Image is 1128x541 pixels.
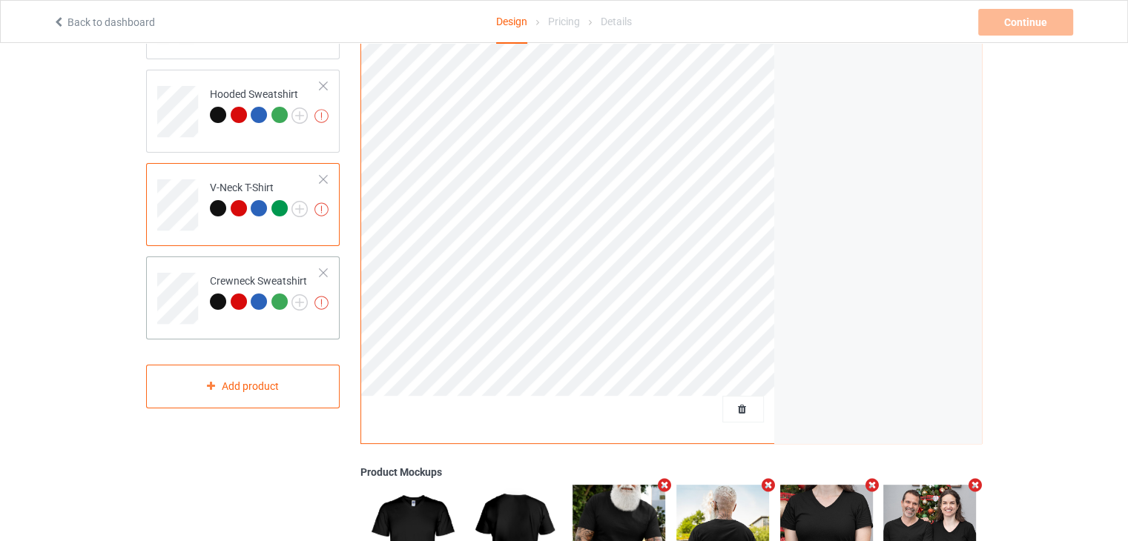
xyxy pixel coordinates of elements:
div: Add product [146,365,340,408]
img: exclamation icon [314,202,329,216]
div: Hooded Sweatshirt [146,70,340,153]
i: Remove mockup [966,477,985,493]
div: Design [496,1,527,44]
div: Crewneck Sweatshirt [210,273,308,309]
a: Back to dashboard [53,16,155,28]
div: Details [601,1,632,42]
img: exclamation icon [314,296,329,310]
img: svg+xml;base64,PD94bWwgdmVyc2lvbj0iMS4wIiBlbmNvZGluZz0iVVRGLTgiPz4KPHN2ZyB3aWR0aD0iMjJweCIgaGVpZ2... [291,201,308,217]
img: exclamation icon [314,109,329,123]
div: V-Neck T-Shirt [146,163,340,246]
i: Remove mockup [656,477,674,493]
div: Hooded Sweatshirt [210,87,308,122]
img: svg+xml;base64,PD94bWwgdmVyc2lvbj0iMS4wIiBlbmNvZGluZz0iVVRGLTgiPz4KPHN2ZyB3aWR0aD0iMjJweCIgaGVpZ2... [291,107,308,124]
div: Pricing [548,1,580,42]
i: Remove mockup [759,477,777,493]
i: Remove mockup [863,477,881,493]
img: svg+xml;base64,PD94bWwgdmVyc2lvbj0iMS4wIiBlbmNvZGluZz0iVVRGLTgiPz4KPHN2ZyB3aWR0aD0iMjJweCIgaGVpZ2... [291,294,308,311]
div: V-Neck T-Shirt [210,180,308,216]
div: Crewneck Sweatshirt [146,256,340,339]
div: Product Mockups [360,465,982,479]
